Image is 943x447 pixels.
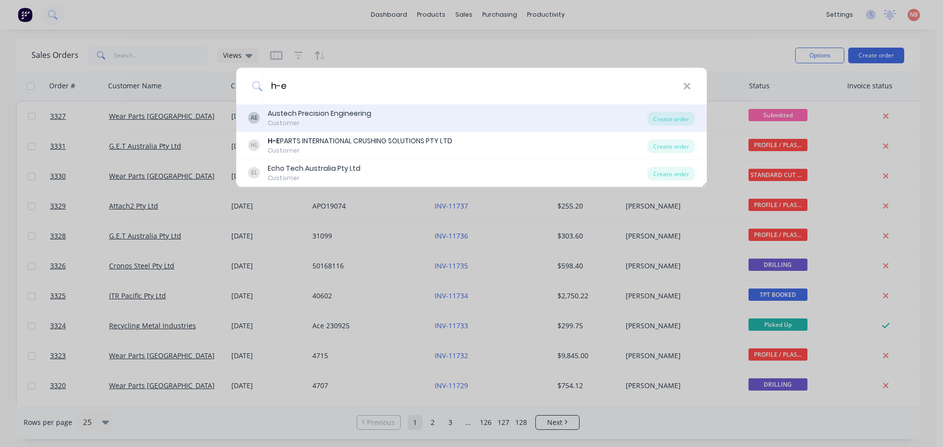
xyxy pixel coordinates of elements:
[268,136,452,146] div: PARTS INTERNATIONAL CRUSHING SOLUTIONS PTY LTD
[248,112,260,124] div: AE
[268,119,371,128] div: Customer
[268,136,280,146] b: H-E
[248,139,260,151] div: HL
[268,108,371,119] div: Austech Precision Engineering
[647,167,695,181] div: Create order
[268,174,361,183] div: Customer
[263,68,683,105] input: Enter a customer name to create a new order...
[268,146,452,155] div: Customer
[268,163,361,174] div: Echo Tech Australia Pty Ltd
[647,112,695,126] div: Create order
[248,167,260,179] div: EL
[647,139,695,153] div: Create order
